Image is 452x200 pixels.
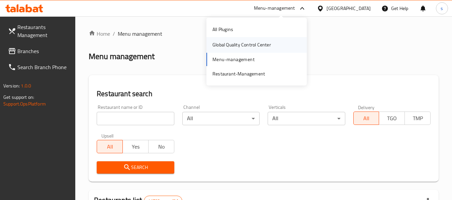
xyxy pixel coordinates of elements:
li: / [113,30,115,38]
h2: Restaurant search [97,89,431,99]
nav: breadcrumb [89,30,439,38]
span: Get support on: [3,93,34,102]
span: TGO [382,114,402,123]
span: s [441,5,443,12]
div: [GEOGRAPHIC_DATA] [327,5,371,12]
button: All [353,112,379,125]
span: Search [102,163,169,172]
span: All [356,114,377,123]
span: No [151,142,172,152]
button: TMP [404,112,431,125]
button: Yes [122,140,149,153]
button: TGO [379,112,405,125]
div: Restaurant-Management [212,70,265,77]
button: Search [97,161,174,174]
span: Restaurants Management [17,23,70,39]
span: Search Branch Phone [17,63,70,71]
div: All [268,112,345,125]
div: Global Quality Control Center [212,41,271,48]
div: All [182,112,260,125]
a: Support.OpsPlatform [3,99,46,108]
h2: Menu management [89,51,155,62]
a: Branches [3,43,76,59]
input: Search for restaurant name or ID.. [97,112,174,125]
span: All [100,142,120,152]
span: 1.0.0 [21,81,31,90]
span: Version: [3,81,20,90]
a: Search Branch Phone [3,59,76,75]
label: Delivery [358,105,375,110]
span: Branches [17,47,70,55]
button: No [148,140,174,153]
div: All Plugins [212,26,233,33]
div: Menu-management [254,4,295,12]
span: Yes [125,142,146,152]
span: TMP [408,114,428,123]
a: Restaurants Management [3,19,76,43]
button: All [97,140,123,153]
a: Home [89,30,110,38]
label: Upsell [101,133,114,138]
span: Menu management [118,30,162,38]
